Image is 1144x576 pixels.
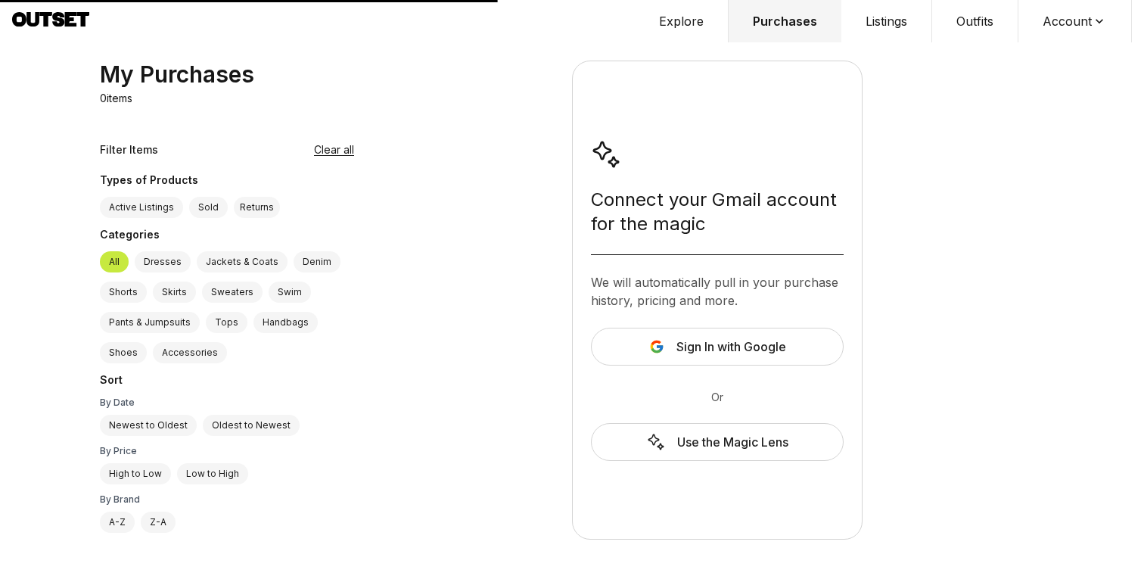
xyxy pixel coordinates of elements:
[591,423,844,461] a: Use the Magic Lens
[100,282,147,303] label: Shorts
[141,512,176,533] label: Z-A
[100,91,132,106] p: 0 items
[203,415,300,436] label: Oldest to Newest
[189,197,228,218] label: Sold
[100,397,354,409] div: By Date
[153,282,196,303] label: Skirts
[206,312,247,333] label: Tops
[202,282,263,303] label: Sweaters
[100,173,354,191] div: Types of Products
[314,142,354,157] button: Clear all
[591,188,844,236] div: Connect your Gmail account for the magic
[100,415,197,436] label: Newest to Oldest
[100,61,254,88] div: My Purchases
[100,312,200,333] label: Pants & Jumpsuits
[253,312,318,333] label: Handbags
[100,142,158,157] div: Filter Items
[100,512,135,533] label: A-Z
[153,342,227,363] label: Accessories
[135,251,191,272] label: Dresses
[294,251,340,272] label: Denim
[269,282,311,303] label: Swim
[197,251,288,272] label: Jackets & Coats
[100,463,171,484] label: High to Low
[676,338,786,356] span: Sign In with Google
[177,463,248,484] label: Low to High
[100,493,354,506] div: By Brand
[100,251,129,272] label: All
[100,342,147,363] label: Shoes
[100,197,183,218] label: Active Listings
[100,372,354,391] div: Sort
[591,390,844,405] div: Or
[100,445,354,457] div: By Price
[591,273,844,310] div: We will automatically pull in your purchase history, pricing and more.
[591,328,844,366] button: Sign In with Google
[234,197,280,218] button: Returns
[100,227,354,245] div: Categories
